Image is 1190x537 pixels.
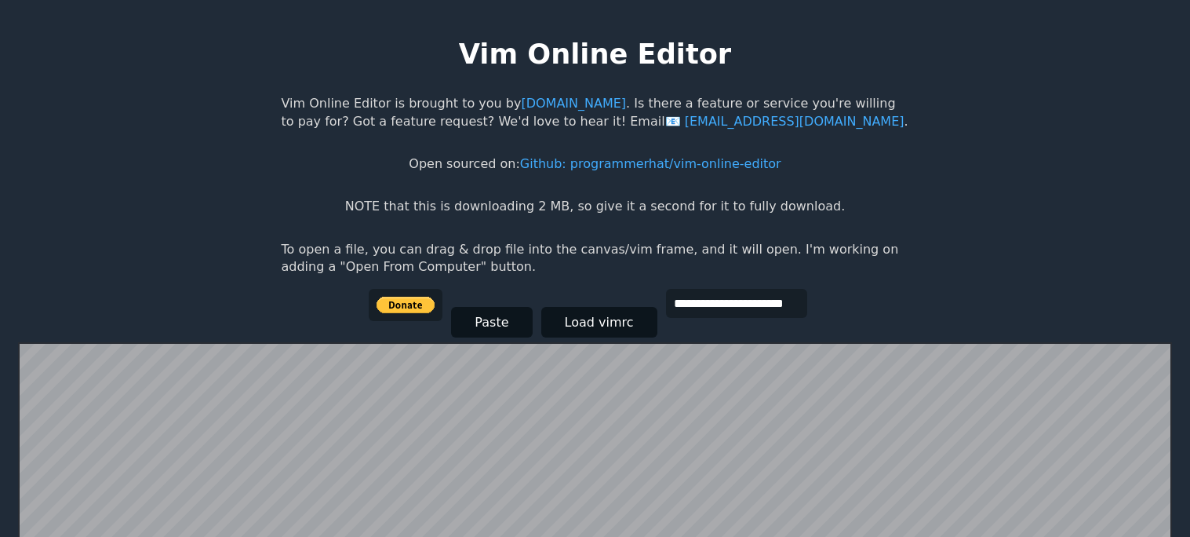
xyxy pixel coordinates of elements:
a: [EMAIL_ADDRESS][DOMAIN_NAME] [665,114,904,129]
p: To open a file, you can drag & drop file into the canvas/vim frame, and it will open. I'm working... [282,241,909,276]
a: [DOMAIN_NAME] [521,96,626,111]
h1: Vim Online Editor [459,35,731,73]
button: Paste [451,307,532,338]
p: NOTE that this is downloading 2 MB, so give it a second for it to fully download. [345,198,845,215]
p: Open sourced on: [409,155,781,173]
a: Github: programmerhat/vim-online-editor [520,156,781,171]
p: Vim Online Editor is brought to you by . Is there a feature or service you're willing to pay for?... [282,95,909,130]
button: Load vimrc [541,307,657,338]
